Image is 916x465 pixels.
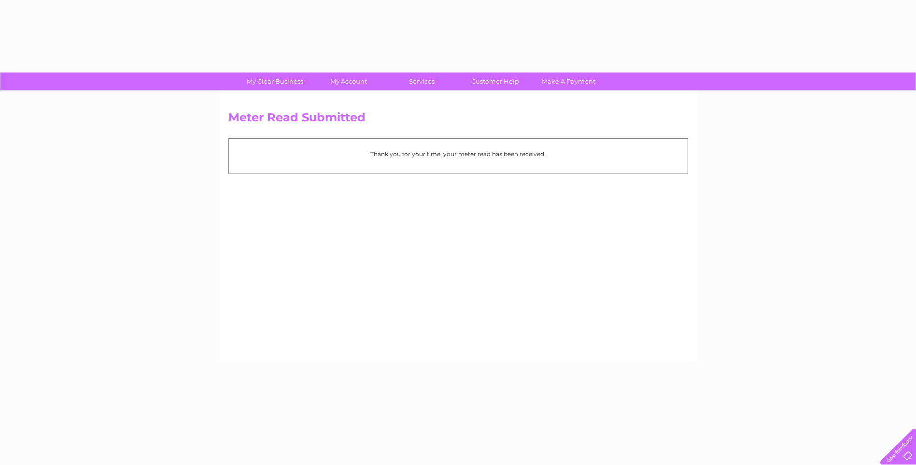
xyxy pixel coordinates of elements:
[529,73,608,90] a: Make A Payment
[235,73,315,90] a: My Clear Business
[382,73,462,90] a: Services
[309,73,388,90] a: My Account
[228,111,688,129] h2: Meter Read Submitted
[455,73,535,90] a: Customer Help
[234,149,683,159] p: Thank you for your time, your meter read has been received.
